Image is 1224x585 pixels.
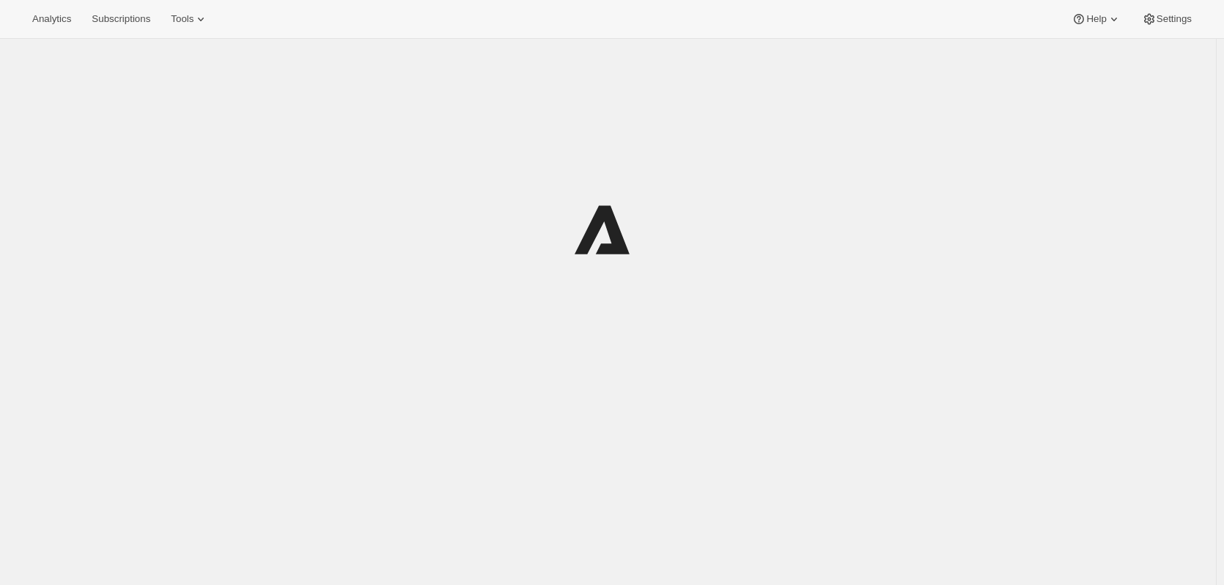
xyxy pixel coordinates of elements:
[1086,13,1106,25] span: Help
[171,13,193,25] span: Tools
[92,13,150,25] span: Subscriptions
[32,13,71,25] span: Analytics
[83,9,159,29] button: Subscriptions
[1063,9,1129,29] button: Help
[23,9,80,29] button: Analytics
[1157,13,1192,25] span: Settings
[162,9,217,29] button: Tools
[1133,9,1201,29] button: Settings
